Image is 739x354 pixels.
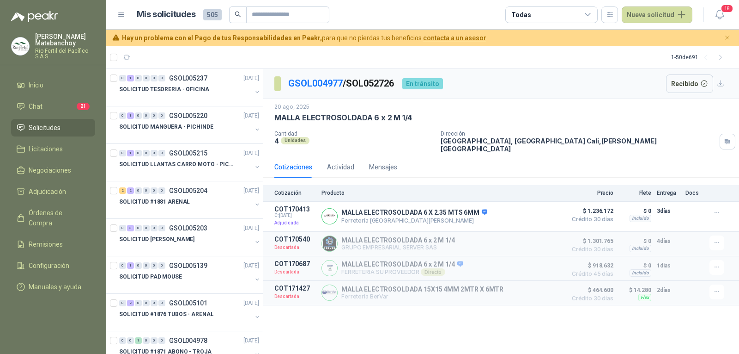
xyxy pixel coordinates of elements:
[119,160,234,169] p: SOLICITUD LLANTAS CARRO MOTO - PICHINDE
[657,205,680,217] p: 3 días
[158,187,165,194] div: 0
[119,85,209,94] p: SOLICITUD TESORERIA - OFICINA
[137,8,196,21] h1: Mis solicitudes
[151,75,157,81] div: 0
[235,11,241,18] span: search
[11,98,95,115] a: Chat21
[567,296,613,301] span: Crédito 30 días
[327,162,354,172] div: Actividad
[119,262,126,269] div: 0
[657,285,680,296] p: 2 días
[151,112,157,119] div: 0
[169,112,207,119] p: GSOL005220
[127,300,134,306] div: 2
[169,300,207,306] p: GSOL005101
[119,235,194,244] p: SOLICITUD [PERSON_NAME]
[119,148,261,177] a: 0 1 0 0 0 0 GSOL005215[DATE] SOLICITUD LLANTAS CARRO MOTO - PICHINDE
[77,103,90,110] span: 21
[274,213,316,218] span: C: [DATE]
[243,186,259,195] p: [DATE]
[127,262,134,269] div: 1
[143,75,150,81] div: 0
[630,215,651,222] div: Incluido
[666,75,714,93] button: Recibido
[619,236,651,247] p: $ 0
[421,268,445,276] div: Directo
[143,225,150,231] div: 0
[711,6,728,23] button: 18
[567,205,613,217] span: $ 1.236.172
[243,112,259,120] p: [DATE]
[671,50,728,65] div: 1 - 50 de 691
[274,190,316,196] p: Cotización
[341,268,463,276] p: FERRETERIA SU PROVEEDOR
[243,261,259,270] p: [DATE]
[11,161,95,179] a: Negociaciones
[657,236,680,247] p: 4 días
[169,187,207,194] p: GSOL005204
[322,285,337,300] img: Company Logo
[288,76,395,91] p: / SOL052726
[281,137,309,144] div: Unidades
[274,285,316,292] p: COT171427
[127,337,134,344] div: 0
[274,205,316,213] p: COT170413
[151,225,157,231] div: 0
[119,123,213,131] p: SOLICITUD MANGUERA - PICHINDE
[322,209,337,224] img: Company Logo
[127,112,134,119] div: 1
[11,76,95,94] a: Inicio
[243,149,259,158] p: [DATE]
[143,337,150,344] div: 0
[11,278,95,296] a: Manuales y ayuda
[567,247,613,252] span: Crédito 30 días
[127,75,134,81] div: 1
[158,225,165,231] div: 0
[29,239,63,249] span: Remisiones
[567,285,613,296] span: $ 464.600
[158,300,165,306] div: 0
[119,273,182,281] p: SOLICITUD PAD MOUSE
[122,33,486,43] span: para que no pierdas tus beneficios
[135,262,142,269] div: 0
[567,271,613,277] span: Crédito 45 días
[158,75,165,81] div: 0
[322,236,337,251] img: Company Logo
[274,130,433,137] p: Cantidad
[630,269,651,277] div: Incluido
[274,218,316,228] p: Adjudicada
[11,204,95,232] a: Órdenes de Compra
[135,187,142,194] div: 0
[274,103,309,112] p: 20 ago, 2025
[29,80,43,90] span: Inicio
[35,33,95,46] p: [PERSON_NAME] Matabanchoy
[622,6,692,23] button: Nueva solicitud
[274,243,316,252] p: Descartada
[119,185,261,215] a: 2 2 0 0 0 0 GSOL005204[DATE] SOLICITUD #1881 ARENAL
[630,245,651,252] div: Incluido
[685,190,704,196] p: Docs
[638,294,651,301] div: Flex
[119,150,126,156] div: 0
[35,48,95,59] p: Rio Fertil del Pacífico S.A.S.
[143,187,150,194] div: 0
[143,150,150,156] div: 0
[29,261,69,271] span: Configuración
[722,32,733,44] button: Cerrar
[143,300,150,306] div: 0
[203,9,222,20] span: 505
[243,224,259,233] p: [DATE]
[619,260,651,271] p: $ 0
[619,190,651,196] p: Flete
[288,78,343,89] a: GSOL004977
[169,337,207,344] p: GSOL004978
[119,73,261,102] a: 0 1 0 0 0 0 GSOL005237[DATE] SOLICITUD TESORERIA - OFICINA
[158,337,165,344] div: 0
[11,236,95,253] a: Remisiones
[511,10,531,20] div: Todas
[151,262,157,269] div: 0
[11,119,95,137] a: Solicitudes
[402,78,443,89] div: En tránsito
[11,140,95,158] a: Licitaciones
[119,187,126,194] div: 2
